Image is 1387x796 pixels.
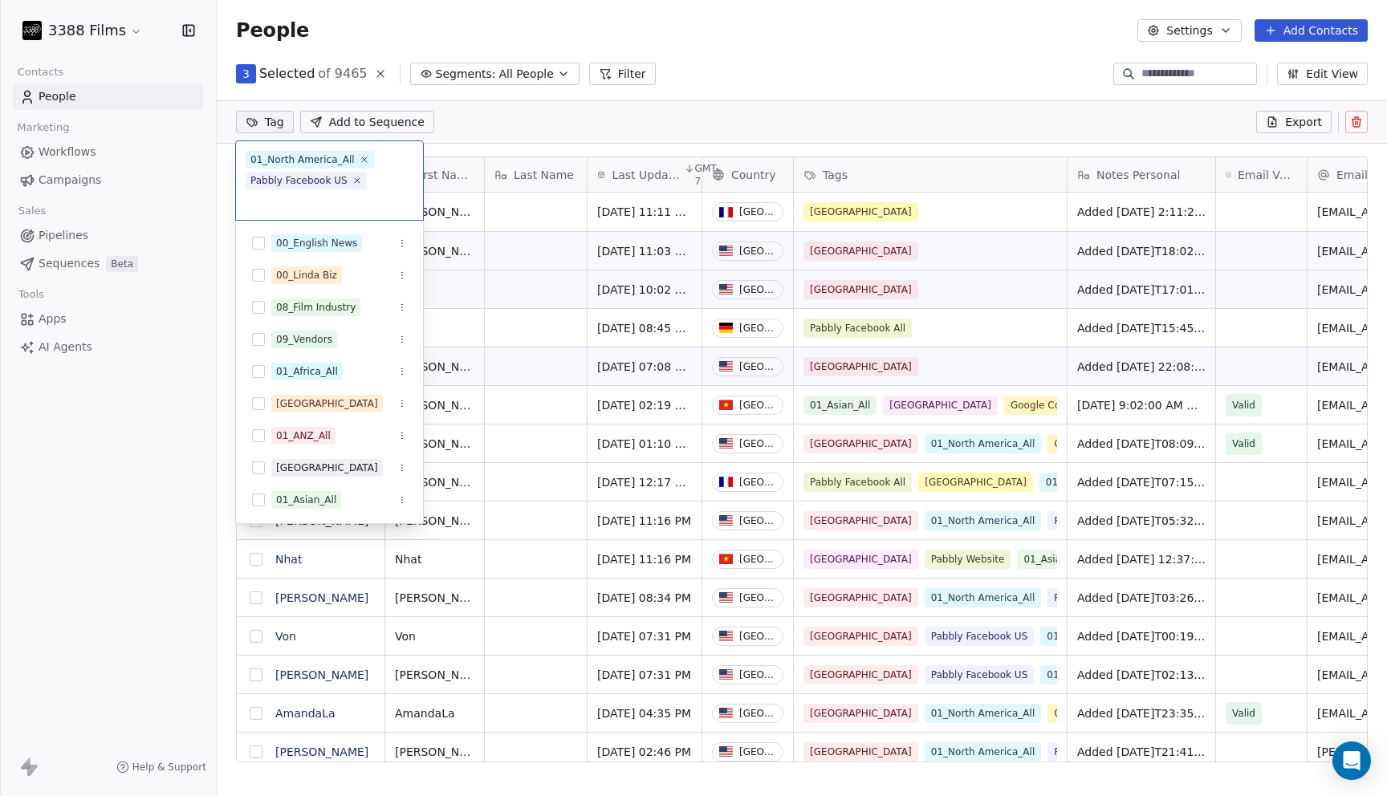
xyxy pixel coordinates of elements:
div: 01_ANZ_All [276,428,331,443]
div: 01_Asian_All [276,493,336,507]
div: Pabbly Facebook US [250,173,348,188]
div: [GEOGRAPHIC_DATA] [276,461,378,475]
div: 09_Vendors [276,332,332,347]
div: 01_Africa_All [276,364,338,379]
div: 01_North America_All [250,152,355,167]
div: 08_Film Industry [276,300,356,315]
div: 00_English News [276,236,357,250]
div: [GEOGRAPHIC_DATA] [276,396,378,411]
div: 00_Linda Biz [276,268,337,282]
